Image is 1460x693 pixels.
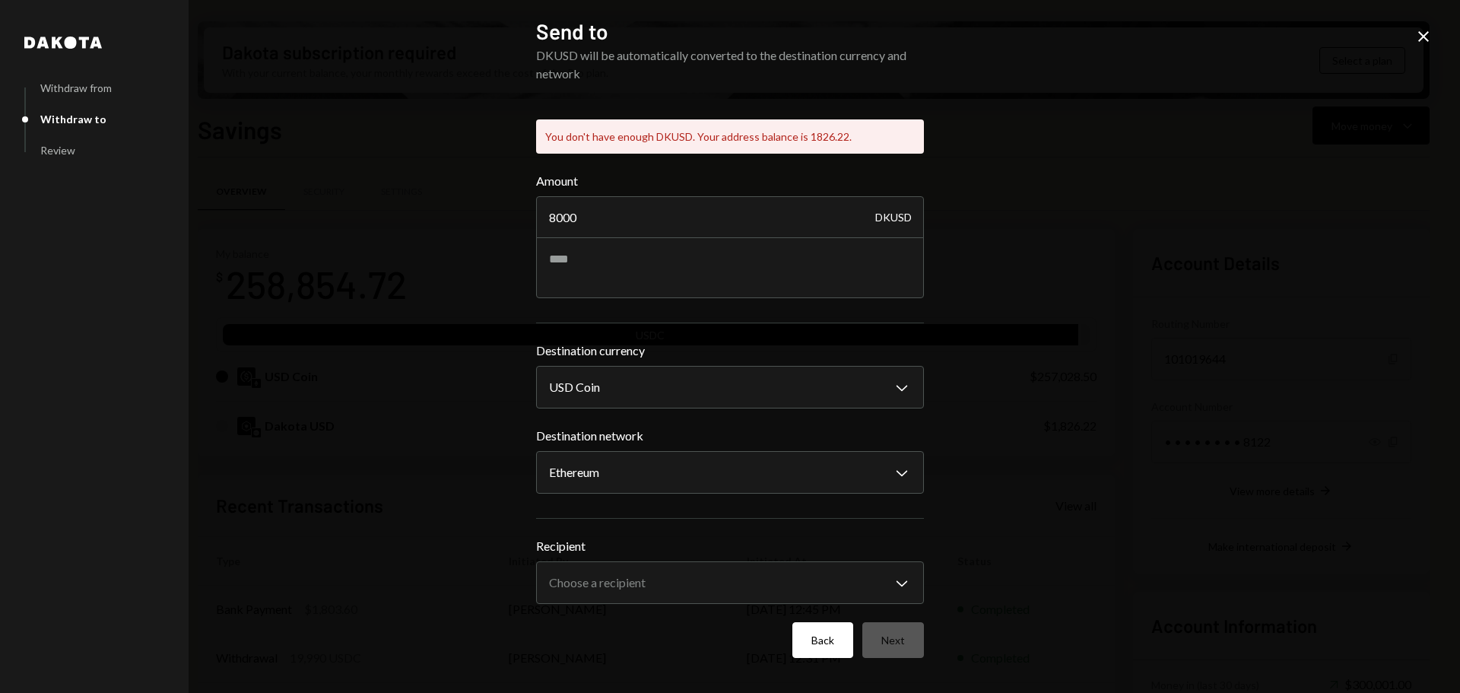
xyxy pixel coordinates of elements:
div: You don't have enough DKUSD. Your address balance is 1826.22. [536,119,924,154]
div: DKUSD will be automatically converted to the destination currency and network [536,46,924,83]
button: Recipient [536,561,924,604]
label: Amount [536,172,924,190]
div: Withdraw to [40,113,106,126]
input: Enter amount [536,196,924,239]
div: Withdraw from [40,81,112,94]
label: Destination currency [536,342,924,360]
button: Destination network [536,451,924,494]
label: Recipient [536,537,924,555]
div: Review [40,144,75,157]
button: Destination currency [536,366,924,408]
h2: Send to [536,17,924,46]
div: DKUSD [875,196,912,239]
button: Back [792,622,853,658]
label: Destination network [536,427,924,445]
